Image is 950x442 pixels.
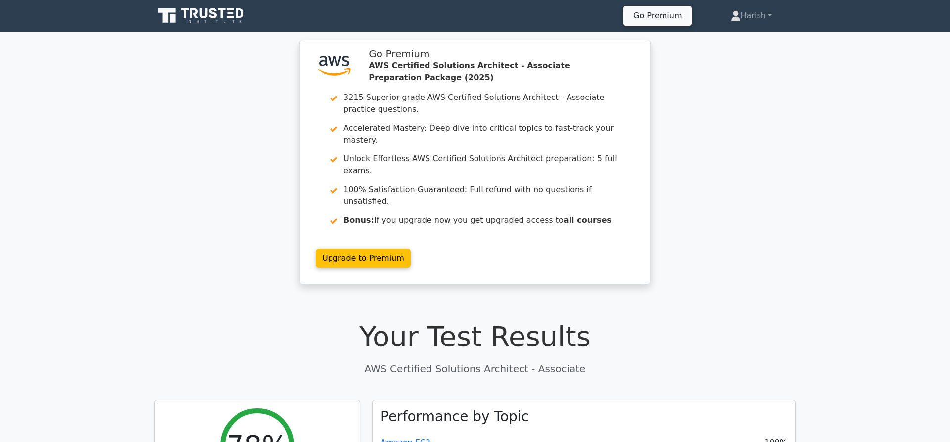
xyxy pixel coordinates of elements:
h3: Performance by Topic [380,408,529,425]
a: Go Premium [627,9,688,22]
a: Harish [707,6,796,26]
h1: Your Test Results [154,320,796,353]
p: AWS Certified Solutions Architect - Associate [154,361,796,376]
a: Upgrade to Premium [316,249,411,268]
